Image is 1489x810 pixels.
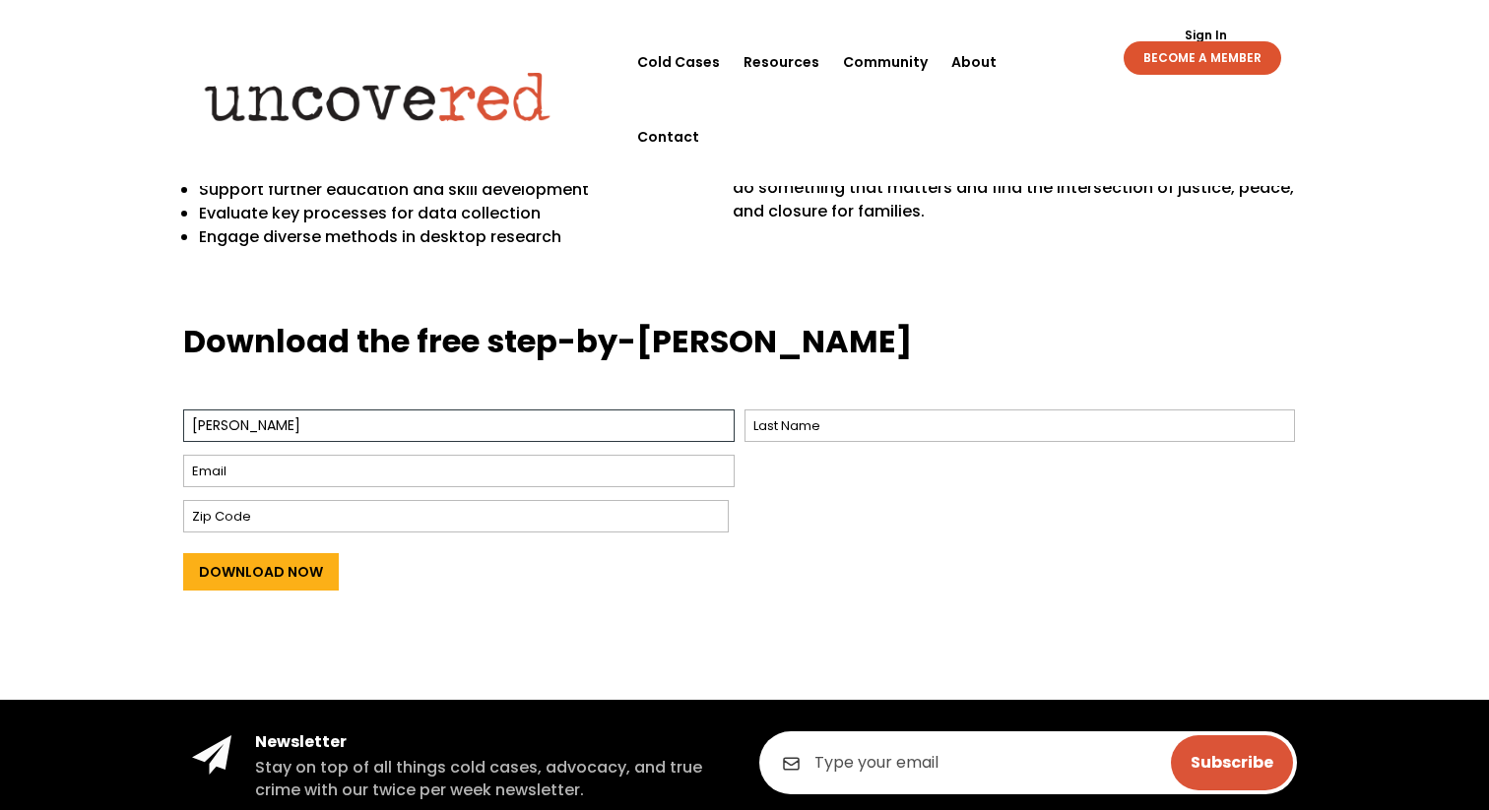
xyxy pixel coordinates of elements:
h4: Newsletter [255,731,730,753]
a: Sign In [1174,30,1238,41]
input: Download Now [183,553,339,591]
span: The guide also comes with workspace so you can map out your next case and prepare for the launch ... [733,105,1294,222]
h3: Download the free step-by-[PERSON_NAME] [183,320,1306,374]
img: Uncovered logo [188,58,567,135]
input: Type your email [759,731,1297,794]
p: Engage diverse methods in desktop research [199,225,705,249]
input: Zip Code [183,500,729,532]
input: Email [183,455,735,487]
p: Evaluate key processes for data collection [199,202,705,225]
input: First Name [183,409,735,442]
p: Support further education and skill development [199,178,705,202]
a: Community [843,25,928,99]
a: Resources [744,25,819,99]
a: About [951,25,997,99]
a: BECOME A MEMBER [1124,41,1281,75]
input: Last Name [744,409,1296,442]
input: Subscribe [1171,735,1293,790]
h5: Stay on top of all things cold cases, advocacy, and true crime with our twice per week newsletter. [255,757,730,801]
a: Contact [637,99,699,174]
a: Cold Cases [637,25,720,99]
